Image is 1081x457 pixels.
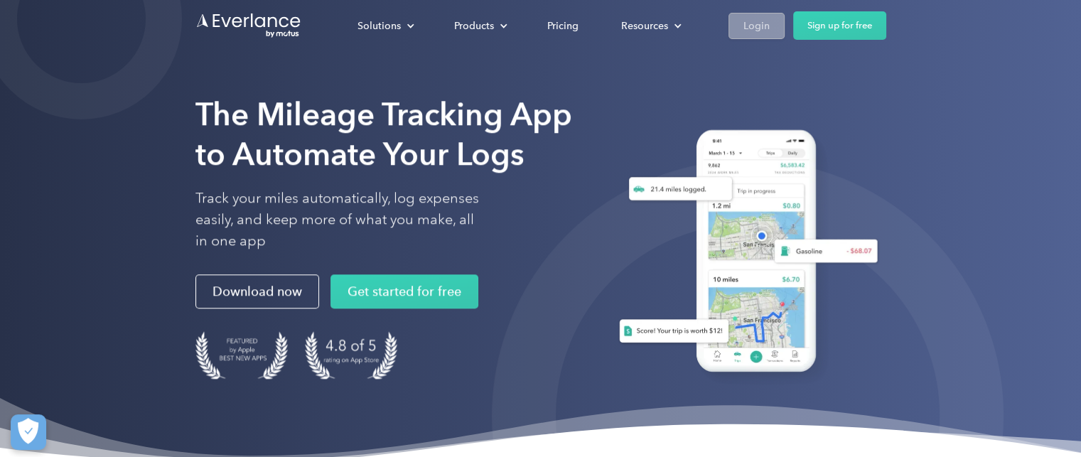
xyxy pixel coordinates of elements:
strong: The Mileage Tracking App to Automate Your Logs [195,95,572,173]
div: Products [440,14,519,38]
img: Everlance, mileage tracker app, expense tracking app [602,119,886,388]
a: Get started for free [330,274,478,308]
div: Pricing [547,17,579,35]
a: Pricing [533,14,593,38]
a: Login [728,13,785,39]
a: Download now [195,274,319,308]
a: Sign up for free [793,11,886,40]
img: Badge for Featured by Apple Best New Apps [195,331,288,379]
div: Resources [621,17,668,35]
div: Products [454,17,494,35]
div: Solutions [343,14,426,38]
div: Resources [607,14,693,38]
img: 4.9 out of 5 stars on the app store [305,331,397,379]
button: Cookies Settings [11,414,46,450]
a: Go to homepage [195,12,302,39]
p: Track your miles automatically, log expenses easily, and keep more of what you make, all in one app [195,188,480,252]
div: Login [743,17,770,35]
div: Solutions [357,17,401,35]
